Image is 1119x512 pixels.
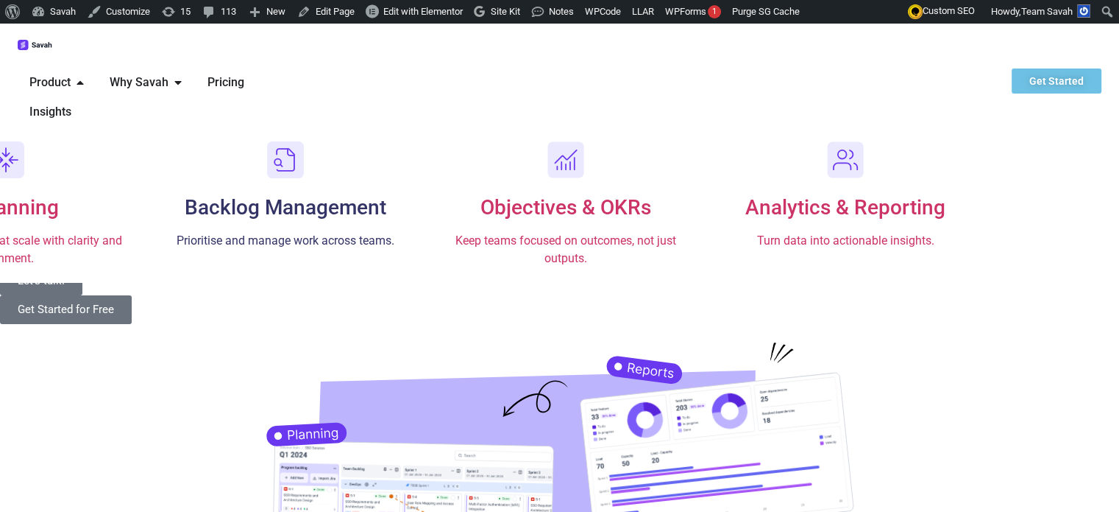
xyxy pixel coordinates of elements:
span: Objectives & OKRs [480,195,651,220]
div: Menu Toggle [18,68,285,127]
span: Backlog Management [185,195,386,220]
a: Analytics & Reporting Turn data into actionable insights. [713,134,978,275]
span: Product [29,74,71,91]
div: 1 [708,5,721,18]
a: Backlog Management Prioritise and manage work across teams. [153,134,418,275]
span: Get Started [1029,76,1084,86]
p: Keep teams focused on outcomes, not just outputs. [441,232,691,267]
span: Get Started for Free [18,304,114,315]
a: Objectives & OKRs Keep teams focused on outcomes, not just outputs. [433,134,698,275]
nav: Menu [18,68,285,127]
p: Prioritise and manage work across teams. [160,232,411,250]
a: Insights [29,103,71,121]
span: Analytics & Reporting [745,195,945,220]
p: Turn data into actionable insights. [720,232,970,250]
iframe: Chat Widget [1045,441,1119,512]
span: Let’s talk! [18,276,65,287]
a: Pricing [207,74,244,91]
span: Edit with Elementor [383,6,463,17]
a: Get Started [1012,69,1101,94]
span: Team Savah [1021,6,1073,17]
span: Why Savah [110,74,168,91]
span: Site Kit [491,6,520,17]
